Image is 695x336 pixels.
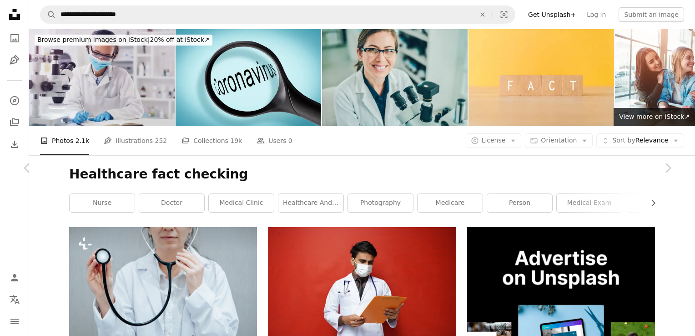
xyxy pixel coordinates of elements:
h1: Healthcare fact checking [69,166,655,183]
img: I turn fiction into fact [322,29,468,126]
a: Illustrations [5,51,24,69]
a: View more on iStock↗ [614,108,695,126]
a: medical clinic [209,194,274,212]
button: Sort byRelevance [596,133,684,148]
button: Visual search [493,6,515,23]
button: Orientation [525,133,593,148]
a: doctor [139,194,204,212]
a: Users 0 [257,126,292,155]
a: Log in / Sign up [5,269,24,287]
a: nurse [70,194,135,212]
a: a doctor holding a tablet [268,285,456,294]
span: View more on iStock ↗ [619,113,690,120]
a: person [487,194,552,212]
a: medical exam [557,194,622,212]
span: 20% off at iStock ↗ [37,36,210,43]
a: Explore [5,92,24,110]
a: Illustrations 252 [104,126,167,155]
a: Browse premium images on iStock|20% off at iStock↗ [29,29,218,51]
a: Get Unsplash+ [523,7,581,22]
form: Find visuals sitewide [40,5,515,24]
a: Next [640,124,695,212]
a: human [626,194,691,212]
a: Collections 19k [181,126,242,155]
span: Sort by [612,137,635,144]
a: photography [348,194,413,212]
a: Photos [5,29,24,47]
a: medicare [418,194,483,212]
span: Orientation [541,137,577,144]
button: Submit an image [619,7,684,22]
button: Menu [5,312,24,331]
a: Collections [5,113,24,132]
span: 0 [288,136,292,146]
img: Wooden blocks with "FACT" text of concept. [468,29,614,126]
img: That's an interesting fact to take note of [29,29,175,126]
a: a woman in a white lab coat holding a stethoscope [69,285,257,294]
button: Search Unsplash [40,6,56,23]
span: 252 [155,136,167,146]
button: Clear [473,6,493,23]
span: 19k [230,136,242,146]
span: Relevance [612,136,668,145]
button: Language [5,290,24,309]
button: License [466,133,522,148]
span: License [482,137,506,144]
a: healthcare and medicine [278,194,343,212]
span: Browse premium images on iStock | [37,36,150,43]
a: Log in [581,7,611,22]
img: Magnifying glass and word Coronavirus. Wuhan coronavirus, epidemic focus investigation and fact c... [176,29,321,126]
